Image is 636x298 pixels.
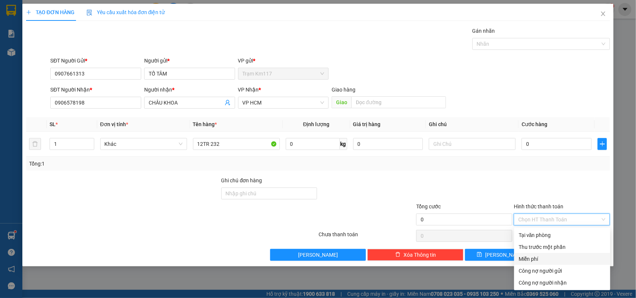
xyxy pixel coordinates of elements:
input: 0 [353,138,423,150]
span: Cước hàng [522,121,547,127]
button: delete [29,138,41,150]
div: 0908421933 [71,24,123,35]
span: delete [395,252,401,258]
div: SĐT Người Nhận [50,86,141,94]
div: Công nợ người gửi [519,267,606,275]
span: Định lượng [303,121,330,127]
span: plus [26,10,31,15]
span: Trạm Km117 [243,68,325,79]
button: Close [593,4,614,25]
span: Giao [332,96,351,108]
span: VP HCM [243,97,325,108]
div: Chưa thanh toán [318,230,416,243]
div: Cước gửi hàng sẽ được ghi vào công nợ của người nhận [514,277,610,289]
img: icon [86,10,92,16]
button: plus [598,138,607,150]
span: save [477,252,482,258]
div: Tổng: 1 [29,160,246,168]
label: Ghi chú đơn hàng [221,177,262,183]
span: Tổng cước [416,204,441,209]
span: Gửi: [6,7,18,15]
input: Dọc đường [351,96,446,108]
input: VD: Bàn, Ghế [193,138,280,150]
div: Trạm Km117 [6,6,66,15]
span: VP Nhận [238,87,259,93]
div: Công nợ người nhận [519,279,606,287]
div: Tại văn phòng [519,231,606,239]
span: [PERSON_NAME] [298,251,338,259]
div: 0984701010 [6,24,66,35]
span: Tên hàng [193,121,217,127]
div: [PERSON_NAME] [6,15,66,24]
label: Gán nhãn [472,28,495,34]
span: close [600,11,606,17]
span: Nhận: [71,7,89,15]
div: VP gửi [238,57,329,65]
span: kg [340,138,347,150]
div: Tên hàng: 1K ( : 1 ) [6,40,123,49]
span: user-add [225,100,231,106]
button: deleteXóa Thông tin [367,249,463,261]
div: LAN [71,15,123,24]
button: [PERSON_NAME] [270,249,366,261]
span: Yêu cầu xuất hóa đơn điện tử [86,9,165,15]
span: SL [50,121,56,127]
div: Người nhận [144,86,235,94]
div: Thu trước một phần [519,243,606,251]
span: Giao hàng [332,87,355,93]
span: Đơn vị tính [100,121,128,127]
label: Hình thức thanh toán [514,204,563,209]
div: VP HCM [71,6,123,15]
div: Người gửi [144,57,235,65]
input: Ghi chú đơn hàng [221,188,317,199]
input: Ghi Chú [429,138,516,150]
span: Khác [105,138,183,150]
span: SL [59,39,69,49]
span: TẠO ĐƠN HÀNG [26,9,75,15]
div: Miễn phí [519,255,606,263]
th: Ghi chú [426,117,519,132]
div: 4ULXW5TG [71,54,123,63]
span: Giá trị hàng [353,121,381,127]
span: [PERSON_NAME] [485,251,525,259]
div: SĐT Người Gửi [50,57,141,65]
div: Cước gửi hàng sẽ được ghi vào công nợ của người gửi [514,265,610,277]
span: Xóa Thông tin [404,251,436,259]
button: save[PERSON_NAME] [465,249,537,261]
span: plus [598,141,607,147]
